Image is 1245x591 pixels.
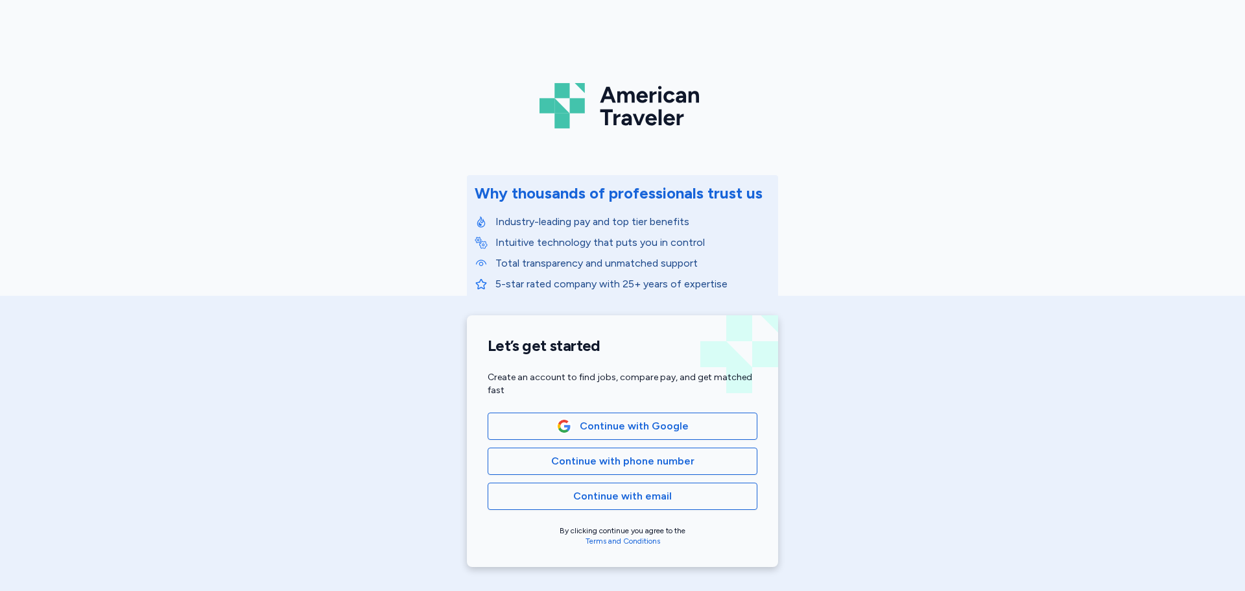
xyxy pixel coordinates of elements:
[551,453,694,469] span: Continue with phone number
[488,483,757,510] button: Continue with email
[573,488,672,504] span: Continue with email
[488,413,757,440] button: Google LogoContinue with Google
[488,525,757,546] div: By clicking continue you agree to the
[539,78,705,134] img: Logo
[488,448,757,475] button: Continue with phone number
[495,235,770,250] p: Intuitive technology that puts you in control
[495,276,770,292] p: 5-star rated company with 25+ years of expertise
[557,419,571,433] img: Google Logo
[488,371,757,397] div: Create an account to find jobs, compare pay, and get matched fast
[475,183,763,204] div: Why thousands of professionals trust us
[495,256,770,271] p: Total transparency and unmatched support
[488,336,757,356] h1: Let’s get started
[580,418,689,434] span: Continue with Google
[586,537,660,546] a: Terms and Conditions
[495,214,770,230] p: Industry-leading pay and top tier benefits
